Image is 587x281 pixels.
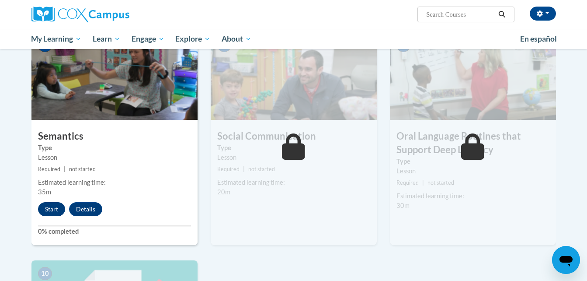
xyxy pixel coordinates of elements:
span: Learn [93,34,120,44]
label: 0% completed [38,227,191,236]
a: About [216,29,257,49]
div: Lesson [217,153,370,162]
a: Learn [87,29,126,49]
span: Required [396,179,419,186]
span: Explore [175,34,210,44]
div: Estimated learning time: [396,191,549,201]
span: Engage [132,34,164,44]
span: En español [520,34,557,43]
span: 30m [396,202,410,209]
span: Required [217,166,240,172]
label: Type [38,143,191,153]
a: Cox Campus [31,7,198,22]
img: Course Image [211,32,377,120]
img: Course Image [390,32,556,120]
button: Account Settings [530,7,556,21]
img: Course Image [31,32,198,120]
span: | [422,179,424,186]
span: 35m [38,188,51,196]
span: 20m [217,188,230,196]
span: | [243,166,245,172]
label: Type [217,143,370,153]
span: not started [69,166,96,172]
div: Lesson [38,153,191,162]
button: Start [38,202,65,216]
span: Required [38,166,60,172]
input: Search Courses [425,9,495,20]
div: Lesson [396,166,549,176]
img: Cox Campus [31,7,129,22]
span: My Learning [31,34,81,44]
iframe: Button to launch messaging window [552,246,580,274]
span: not started [248,166,275,172]
span: About [222,34,251,44]
div: Estimated learning time: [38,178,191,187]
a: Explore [170,29,216,49]
span: 10 [38,267,52,280]
h3: Semantics [31,130,198,143]
button: Search [495,9,508,20]
a: My Learning [26,29,87,49]
div: Estimated learning time: [217,178,370,187]
a: Engage [126,29,170,49]
button: Details [69,202,102,216]
span: not started [427,179,454,186]
label: Type [396,157,549,166]
a: En español [514,30,563,48]
span: | [64,166,66,172]
h3: Social Communication [211,130,377,143]
div: Main menu [18,29,569,49]
h3: Oral Language Routines that Support Deep Literacy [390,130,556,157]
